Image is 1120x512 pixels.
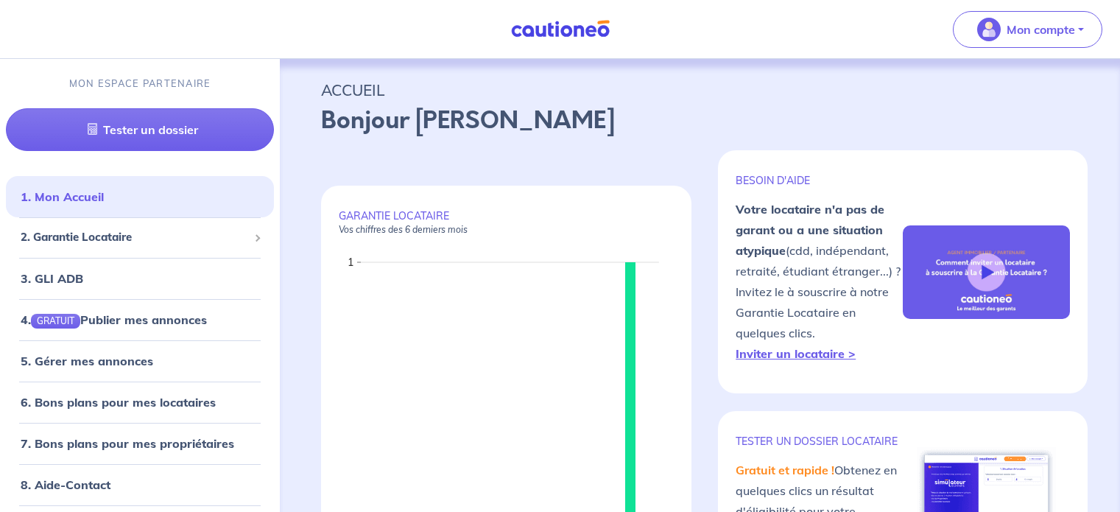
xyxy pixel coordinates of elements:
p: GARANTIE LOCATAIRE [339,209,674,236]
div: 5. Gérer mes annonces [6,346,274,376]
p: BESOIN D'AIDE [736,174,903,187]
div: 7. Bons plans pour mes propriétaires [6,429,274,458]
a: 4.GRATUITPublier mes annonces [21,312,207,327]
div: 6. Bons plans pour mes locataires [6,387,274,417]
a: Tester un dossier [6,108,274,151]
img: illu_account_valid_menu.svg [977,18,1001,41]
div: 4.GRATUITPublier mes annonces [6,305,274,334]
a: 3. GLI ADB [21,271,83,286]
button: illu_account_valid_menu.svgMon compte [953,11,1102,48]
div: 3. GLI ADB [6,264,274,293]
p: MON ESPACE PARTENAIRE [69,77,211,91]
a: 5. Gérer mes annonces [21,354,153,368]
a: 6. Bons plans pour mes locataires [21,395,216,410]
em: Vos chiffres des 6 derniers mois [339,224,468,235]
p: Bonjour [PERSON_NAME] [321,103,1079,138]
p: ACCUEIL [321,77,1079,103]
p: (cdd, indépendant, retraité, étudiant étranger...) ? Invitez le à souscrire à notre Garantie Loca... [736,199,903,364]
span: 2. Garantie Locataire [21,229,248,246]
text: 1 [348,256,353,269]
em: Gratuit et rapide ! [736,463,834,477]
a: Inviter un locataire > [736,346,856,361]
img: Cautioneo [505,20,616,38]
div: 1. Mon Accueil [6,182,274,211]
strong: Votre locataire n'a pas de garant ou a une situation atypique [736,202,884,258]
img: video-gli-new-none.jpg [903,225,1070,320]
div: 2. Garantie Locataire [6,223,274,252]
div: 8. Aide-Contact [6,470,274,499]
a: 1. Mon Accueil [21,189,104,204]
a: 7. Bons plans pour mes propriétaires [21,436,234,451]
p: TESTER un dossier locataire [736,435,903,448]
a: 8. Aide-Contact [21,477,110,492]
p: Mon compte [1007,21,1075,38]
